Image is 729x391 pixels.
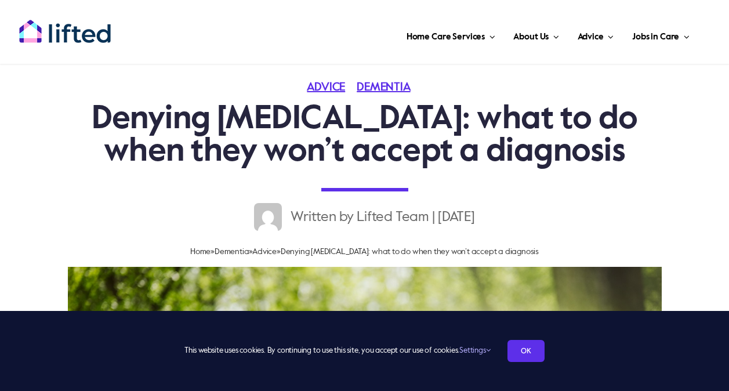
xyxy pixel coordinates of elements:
a: Home [190,248,211,256]
span: This website uses cookies. By continuing to use this site, you accept our use of cookies. [184,342,490,360]
a: lifted-logo [19,19,111,31]
a: Advice [574,17,617,52]
span: Denying [MEDICAL_DATA]: what to do when they won’t accept a diagnosis [281,248,539,256]
span: Categories: , [307,82,422,93]
a: Jobs in Care [629,17,693,52]
a: Advice [307,82,357,93]
span: Advice [578,28,604,46]
span: Home Care Services [407,28,485,46]
a: About Us [510,17,562,52]
span: About Us [513,28,549,46]
span: Jobs in Care [632,28,679,46]
h1: Denying [MEDICAL_DATA]: what to do when they won’t accept a diagnosis [90,103,639,168]
a: OK [507,340,545,362]
a: Dementia [215,248,249,256]
span: » » » [190,248,539,256]
nav: Breadcrumb [90,242,639,261]
nav: Main Menu [136,17,693,52]
a: Advice [252,248,277,256]
a: Dementia [357,82,422,93]
a: Settings [459,347,490,354]
a: Home Care Services [403,17,499,52]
